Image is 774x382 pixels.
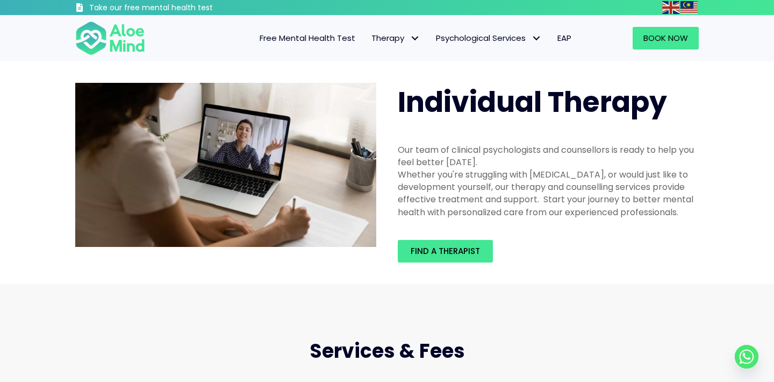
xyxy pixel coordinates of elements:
h3: Take our free mental health test [89,3,270,13]
span: Find a therapist [411,245,480,257]
a: Whatsapp [735,345,758,369]
a: Psychological ServicesPsychological Services: submenu [428,27,549,49]
span: Psychological Services: submenu [528,31,544,46]
a: Take our free mental health test [75,3,270,15]
span: Psychological Services [436,32,541,44]
a: Find a therapist [398,240,493,263]
a: Book Now [633,27,699,49]
span: Therapy [371,32,420,44]
span: Book Now [643,32,688,44]
img: Therapy online individual [75,83,376,247]
span: Services & Fees [310,337,465,365]
span: EAP [557,32,571,44]
img: Aloe mind Logo [75,20,145,56]
span: Free Mental Health Test [260,32,355,44]
nav: Menu [159,27,579,49]
div: Whether you're struggling with [MEDICAL_DATA], or would just like to development yourself, our th... [398,168,699,218]
div: Our team of clinical psychologists and counsellors is ready to help you feel better [DATE]. [398,144,699,168]
span: Individual Therapy [398,82,667,122]
span: Therapy: submenu [407,31,422,46]
a: English [662,1,680,13]
a: Malay [680,1,699,13]
img: ms [680,1,698,14]
a: TherapyTherapy: submenu [363,27,428,49]
a: Free Mental Health Test [252,27,363,49]
img: en [662,1,679,14]
a: EAP [549,27,579,49]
